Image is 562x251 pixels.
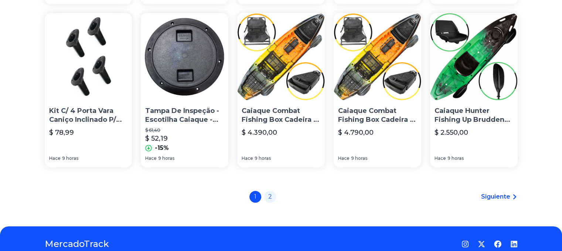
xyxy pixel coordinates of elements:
[255,155,271,161] span: 9 horas
[510,240,518,248] a: LinkedIn
[145,106,224,125] p: Tampa De Inspeção - Escotilha Caiaque - Diâm. Interno: 6 Pol
[141,13,228,100] img: Tampa De Inspeção - Escotilha Caiaque - Diâm. Interno: 6 Pol
[435,106,513,125] p: Caiaque Hunter Fishing Up Brudden Náutica Com Banco E Remo
[338,106,417,125] p: Caiaque Combat Fishing Box Cadeira E Remo Brudden Náutica
[141,13,228,167] a: Tampa De Inspeção - Escotilha Caiaque - Diâm. Interno: 6 PolTampa De Inspeção - Escotilha Caiaque...
[49,155,61,161] span: Hace
[45,13,132,100] img: Kit C/ 4 Porta Vara Caniço Inclinado P/ Caiaque
[242,127,277,138] p: $ 4.390,00
[237,13,325,100] img: Caiaque Combat Fishing Box Cadeira E Remo Brudden Náutica
[155,144,169,152] p: -15%
[62,155,78,161] span: 9 horas
[45,13,132,167] a: Kit C/ 4 Porta Vara Caniço Inclinado P/ CaiaqueKit C/ 4 Porta Vara Caniço Inclinado P/ Caiaque$ 7...
[45,238,109,250] a: MercadoTrack
[481,192,518,201] a: Siguiente
[430,13,518,167] a: Caiaque Hunter Fishing Up Brudden Náutica Com Banco E RemoCaiaque Hunter Fishing Up Brudden Náuti...
[338,155,350,161] span: Hace
[494,240,501,248] a: Facebook
[461,240,469,248] a: Instagram
[49,106,128,125] p: Kit C/ 4 Porta Vara Caniço Inclinado P/ Caiaque
[481,192,510,201] span: Siguiente
[447,155,464,161] span: 9 horas
[264,191,276,203] a: 2
[158,155,174,161] span: 9 horas
[338,127,374,138] p: $ 4.790,00
[145,155,157,161] span: Hace
[334,13,421,100] img: Caiaque Combat Fishing Box Cadeira E Remo Brudden Náutica
[145,127,224,133] p: $ 61,40
[478,240,485,248] a: Twitter
[49,127,74,138] p: $ 78,99
[334,13,421,167] a: Caiaque Combat Fishing Box Cadeira E Remo Brudden NáuticaCaiaque Combat Fishing Box Cadeira E Rem...
[242,155,253,161] span: Hace
[145,133,168,144] p: $ 52,19
[435,155,446,161] span: Hace
[242,106,320,125] p: Caiaque Combat Fishing Box Cadeira E Remo Brudden Náutica
[430,13,518,100] img: Caiaque Hunter Fishing Up Brudden Náutica Com Banco E Remo
[237,13,325,167] a: Caiaque Combat Fishing Box Cadeira E Remo Brudden NáuticaCaiaque Combat Fishing Box Cadeira E Rem...
[435,127,468,138] p: $ 2.550,00
[351,155,367,161] span: 9 horas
